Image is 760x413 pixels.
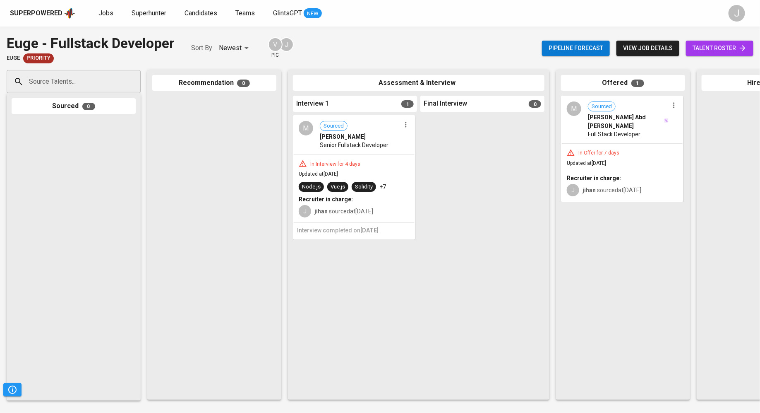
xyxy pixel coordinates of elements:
h6: Interview completed on [297,226,411,235]
span: Updated at [DATE] [567,160,606,166]
span: GlintsGPT [273,9,302,17]
span: Final Interview [424,99,467,109]
b: Recruiter in charge: [299,196,353,203]
b: jihan [314,208,328,215]
span: Pipeline forecast [549,43,603,53]
button: Pipeline Triggers [3,383,22,396]
b: jihan [583,187,596,193]
div: In Offer for 7 days [575,150,623,157]
span: Candidates [185,9,217,17]
div: J [729,5,745,22]
span: 0 [237,80,250,87]
span: 1 [631,80,644,87]
button: Open [136,81,138,82]
a: Superpoweredapp logo [10,7,75,19]
div: V [268,37,283,52]
div: Assessment & Interview [293,75,544,91]
span: Superhunter [132,9,166,17]
span: sourced at [DATE] [583,187,641,193]
div: M [567,101,581,116]
div: J [279,37,294,52]
div: Sourced [12,98,136,114]
p: Sort By [191,43,212,53]
div: Node.js [302,183,321,191]
span: Senior Fullstack Developer [320,141,388,149]
p: Newest [219,43,242,53]
a: Candidates [185,8,219,19]
button: view job details [616,41,679,56]
span: 0 [82,103,95,110]
span: Jobs [98,9,113,17]
b: Recruiter in charge: [567,175,621,181]
span: view job details [623,43,673,53]
div: Vue.js [331,183,345,191]
a: GlintsGPT NEW [273,8,322,19]
div: Solidity [355,183,373,191]
span: talent roster [693,43,747,53]
a: Jobs [98,8,115,19]
img: magic_wand.svg [664,118,669,123]
span: [PERSON_NAME] Abd [PERSON_NAME] [588,113,663,130]
div: New Job received from Demand Team [23,53,54,63]
span: 1 [401,100,414,108]
span: Full Stack Developer [588,130,640,138]
a: talent roster [686,41,753,56]
span: [PERSON_NAME] [320,133,366,141]
div: Euge - Fullstack Developer [7,33,175,53]
div: pic [268,37,283,59]
span: Updated at [DATE] [299,171,338,177]
div: Superpowered [10,9,62,18]
button: Pipeline forecast [542,41,610,56]
span: Teams [235,9,255,17]
span: 0 [529,100,541,108]
div: MSourced[PERSON_NAME]Senior Fullstack DeveloperIn Interview for 4 daysUpdated at[DATE]Node.jsVue.... [293,115,415,239]
a: Teams [235,8,257,19]
span: NEW [304,10,322,18]
span: Sourced [320,122,347,130]
a: Superhunter [132,8,168,19]
span: sourced at [DATE] [314,208,373,215]
div: J [567,184,579,196]
img: app logo [64,7,75,19]
div: In Interview for 4 days [307,161,364,168]
span: Interview 1 [296,99,329,109]
div: J [299,205,311,217]
div: M [299,121,313,135]
span: Sourced [588,103,615,111]
div: Offered [561,75,685,91]
span: Priority [23,54,54,62]
span: [DATE] [360,227,379,234]
span: euge [7,54,20,62]
div: Newest [219,41,252,56]
div: MSourced[PERSON_NAME] Abd [PERSON_NAME]Full Stack DeveloperIn Offer for 7 daysUpdated at[DATE]Rec... [561,96,683,202]
p: +7 [379,183,386,191]
div: Recommendation [152,75,276,91]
